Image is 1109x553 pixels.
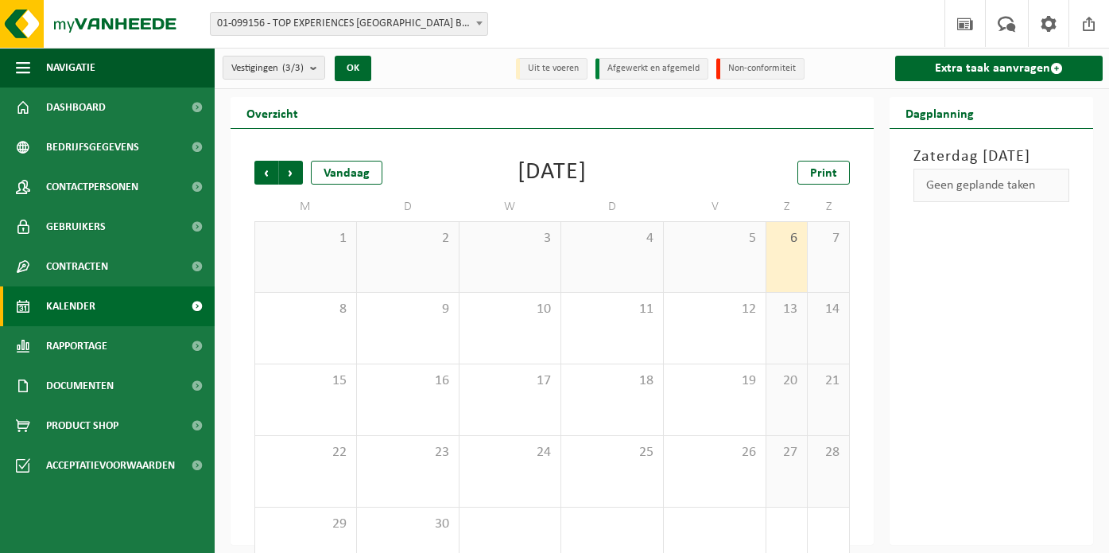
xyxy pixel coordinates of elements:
span: 4 [569,230,655,247]
span: 20 [774,372,799,390]
span: 29 [263,516,348,533]
button: Vestigingen(3/3) [223,56,325,80]
span: 11 [569,301,655,318]
span: 19 [672,372,758,390]
span: Volgende [279,161,303,185]
span: 22 [263,444,348,461]
td: Z [766,193,808,221]
span: 2 [365,230,451,247]
span: Bedrijfsgegevens [46,127,139,167]
span: 26 [672,444,758,461]
span: 24 [467,444,553,461]
td: Z [808,193,849,221]
span: 12 [672,301,758,318]
span: Product Shop [46,406,118,446]
span: Rapportage [46,326,107,366]
span: Print [810,167,837,180]
count: (3/3) [282,63,304,73]
li: Non-conformiteit [716,58,805,80]
span: Contracten [46,247,108,286]
span: 16 [365,372,451,390]
span: Gebruikers [46,207,106,247]
td: V [664,193,766,221]
span: 21 [816,372,840,390]
span: Kalender [46,286,95,326]
li: Afgewerkt en afgemeld [595,58,708,80]
td: D [357,193,459,221]
a: Print [797,161,850,185]
span: Vestigingen [231,56,304,80]
div: [DATE] [518,161,587,185]
span: Navigatie [46,48,95,88]
div: Vandaag [311,161,382,185]
li: Uit te voeren [516,58,587,80]
span: Contactpersonen [46,167,138,207]
span: Acceptatievoorwaarden [46,446,175,485]
span: 23 [365,444,451,461]
td: M [254,193,357,221]
span: 15 [263,372,348,390]
span: 3 [467,230,553,247]
span: 7 [816,230,840,247]
span: 01-099156 - TOP EXPERIENCES BELGIUM BV - KEMMEL [210,12,488,36]
span: Documenten [46,366,114,406]
span: 14 [816,301,840,318]
span: 6 [774,230,799,247]
span: Vorige [254,161,278,185]
span: 9 [365,301,451,318]
span: 30 [365,516,451,533]
span: 5 [672,230,758,247]
button: OK [335,56,371,81]
span: 8 [263,301,348,318]
td: D [561,193,664,221]
div: Geen geplande taken [913,169,1069,202]
span: Dashboard [46,88,106,127]
span: 17 [467,372,553,390]
span: 1 [263,230,348,247]
h2: Overzicht [231,97,314,128]
span: 01-099156 - TOP EXPERIENCES BELGIUM BV - KEMMEL [211,13,487,35]
span: 13 [774,301,799,318]
span: 18 [569,372,655,390]
h2: Dagplanning [890,97,990,128]
span: 28 [816,444,840,461]
a: Extra taak aanvragen [895,56,1103,81]
span: 10 [467,301,553,318]
h3: Zaterdag [DATE] [913,145,1069,169]
span: 27 [774,444,799,461]
td: W [459,193,562,221]
span: 25 [569,444,655,461]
